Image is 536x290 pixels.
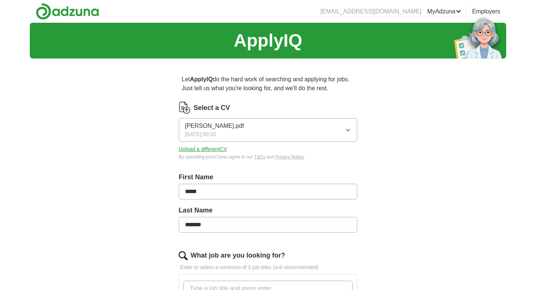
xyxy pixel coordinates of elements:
[190,76,213,82] strong: ApplyIQ
[179,145,227,153] button: Upload a differentCV
[194,103,230,113] label: Select a CV
[179,154,357,160] div: By uploading your CV you agree to our and .
[179,251,188,260] img: search.png
[179,72,357,96] p: Let do the hard work of searching and applying for jobs. Just tell us what you're looking for, an...
[36,3,99,20] img: Adzuna logo
[191,250,285,261] label: What job are you looking for?
[179,172,357,182] label: First Name
[234,27,302,54] h1: ApplyIQ
[185,122,244,130] span: [PERSON_NAME].pdf
[275,154,304,160] a: Privacy Notice
[179,118,357,142] button: [PERSON_NAME].pdf[DATE] 00:20
[427,7,462,16] a: MyAdzuna
[472,7,500,16] a: Employers
[179,102,191,114] img: CV Icon
[185,130,216,138] span: [DATE] 00:20
[254,154,265,160] a: T&Cs
[179,264,357,271] p: Enter or select a minimum of 3 job titles (4-8 recommended)
[179,205,357,215] label: Last Name
[320,7,421,16] li: [EMAIL_ADDRESS][DOMAIN_NAME]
